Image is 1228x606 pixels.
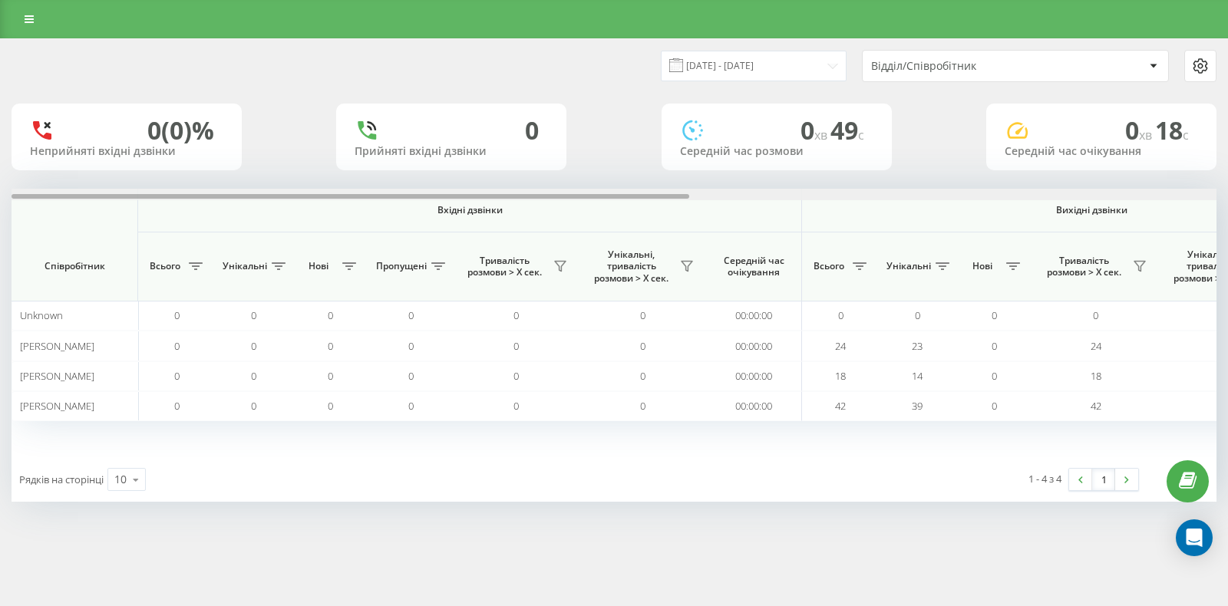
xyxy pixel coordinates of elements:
span: 0 [513,369,519,383]
span: 0 [640,308,645,322]
span: 0 [640,399,645,413]
span: 24 [1091,339,1101,353]
span: 0 [174,369,180,383]
span: 0 [992,339,997,353]
div: 0 [525,116,539,145]
span: Середній час очікування [718,255,790,278]
span: хв [814,127,830,143]
span: Вхідні дзвінки [178,204,761,216]
div: Середній час очікування [1005,145,1198,158]
span: 0 [251,308,256,322]
div: Open Intercom Messenger [1176,519,1213,556]
span: 0 [328,369,333,383]
span: 0 [328,399,333,413]
span: 0 [408,339,414,353]
span: Унікальні [223,260,267,272]
div: 10 [114,472,127,487]
span: 0 [801,114,830,147]
td: 00:00:00 [706,331,802,361]
span: Нові [963,260,1002,272]
span: 0 [992,399,997,413]
span: 0 [174,399,180,413]
span: 0 [992,369,997,383]
span: 0 [513,399,519,413]
span: 18 [835,369,846,383]
span: 14 [912,369,923,383]
span: c [858,127,864,143]
span: 0 [640,339,645,353]
td: 00:00:00 [706,301,802,331]
div: Середній час розмови [680,145,873,158]
div: Відділ/Співробітник [871,60,1055,73]
span: Unknown [20,308,63,322]
span: c [1183,127,1189,143]
span: 0 [1125,114,1155,147]
span: 49 [830,114,864,147]
span: 0 [328,339,333,353]
span: 0 [408,308,414,322]
span: 0 [251,339,256,353]
span: 0 [1093,308,1098,322]
span: 23 [912,339,923,353]
span: 0 [251,369,256,383]
span: 0 [640,369,645,383]
span: [PERSON_NAME] [20,399,94,413]
span: хв [1139,127,1155,143]
span: Всього [810,260,848,272]
span: Пропущені [376,260,427,272]
span: 0 [174,339,180,353]
span: Тривалість розмови > Х сек. [460,255,549,278]
span: 42 [1091,399,1101,413]
span: Всього [146,260,184,272]
a: 1 [1092,469,1115,490]
span: 0 [251,399,256,413]
span: 24 [835,339,846,353]
span: 0 [513,308,519,322]
div: Прийняті вхідні дзвінки [355,145,548,158]
span: Унікальні, тривалість розмови > Х сек. [587,249,675,285]
span: 42 [835,399,846,413]
span: 0 [328,308,333,322]
span: 0 [513,339,519,353]
span: 0 [915,308,920,322]
span: [PERSON_NAME] [20,369,94,383]
span: 0 [992,308,997,322]
div: 0 (0)% [147,116,214,145]
span: Співробітник [25,260,124,272]
div: Неприйняті вхідні дзвінки [30,145,223,158]
span: [PERSON_NAME] [20,339,94,353]
td: 00:00:00 [706,361,802,391]
span: 39 [912,399,923,413]
td: 00:00:00 [706,391,802,421]
span: 0 [174,308,180,322]
span: Нові [299,260,338,272]
span: 18 [1155,114,1189,147]
span: Тривалість розмови > Х сек. [1040,255,1128,278]
span: 0 [408,369,414,383]
span: 0 [408,399,414,413]
span: Рядків на сторінці [19,473,104,486]
span: 0 [838,308,843,322]
span: 18 [1091,369,1101,383]
div: 1 - 4 з 4 [1028,471,1061,486]
span: Унікальні [886,260,931,272]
